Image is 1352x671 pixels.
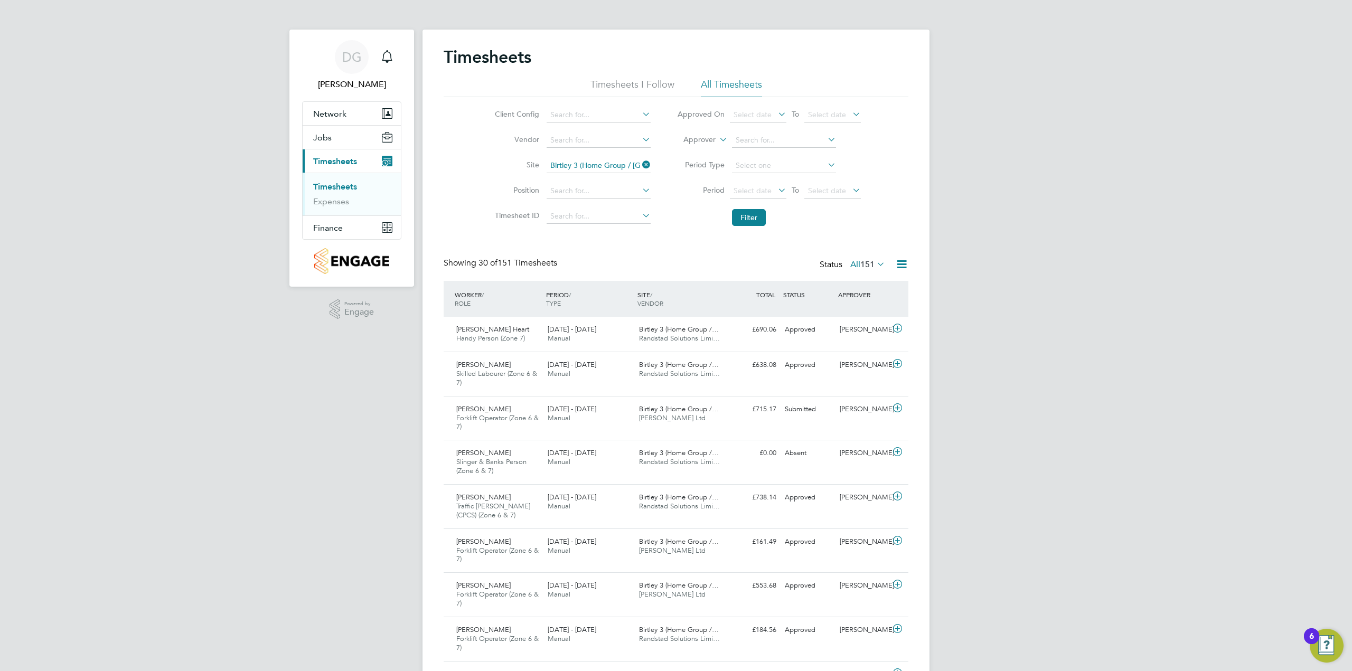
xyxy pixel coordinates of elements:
[547,133,651,148] input: Search for...
[548,546,570,555] span: Manual
[548,369,570,378] span: Manual
[639,325,719,334] span: Birtley 3 (Home Group /…
[303,102,401,125] button: Network
[1309,636,1314,650] div: 6
[548,404,596,413] span: [DATE] - [DATE]
[444,46,531,68] h2: Timesheets
[313,133,332,143] span: Jobs
[302,248,401,274] a: Go to home page
[726,621,781,639] div: £184.56
[456,334,525,343] span: Handy Person (Zone 7)
[548,325,596,334] span: [DATE] - [DATE]
[302,40,401,91] a: DG[PERSON_NAME]
[303,173,401,215] div: Timesheets
[835,621,890,639] div: [PERSON_NAME]
[726,401,781,418] div: £715.17
[835,321,890,338] div: [PERSON_NAME]
[548,590,570,599] span: Manual
[548,413,570,422] span: Manual
[639,404,719,413] span: Birtley 3 (Home Group /…
[734,186,772,195] span: Select date
[732,209,766,226] button: Filter
[732,133,836,148] input: Search for...
[781,356,835,374] div: Approved
[456,369,537,387] span: Skilled Labourer (Zone 6 & 7)
[835,577,890,594] div: [PERSON_NAME]
[313,182,357,192] a: Timesheets
[726,445,781,462] div: £0.00
[456,493,511,502] span: [PERSON_NAME]
[726,533,781,551] div: £161.49
[788,183,802,197] span: To
[726,356,781,374] div: £638.08
[289,30,414,287] nav: Main navigation
[546,299,561,307] span: TYPE
[850,259,885,270] label: All
[668,135,716,145] label: Approver
[835,401,890,418] div: [PERSON_NAME]
[835,445,890,462] div: [PERSON_NAME]
[726,489,781,506] div: £738.14
[313,156,357,166] span: Timesheets
[548,581,596,590] span: [DATE] - [DATE]
[456,325,529,334] span: [PERSON_NAME] Heart
[548,537,596,546] span: [DATE] - [DATE]
[639,502,720,511] span: Randstad Solutions Limi…
[303,216,401,239] button: Finance
[835,533,890,551] div: [PERSON_NAME]
[734,110,772,119] span: Select date
[492,185,539,195] label: Position
[456,581,511,590] span: [PERSON_NAME]
[732,158,836,173] input: Select one
[314,248,389,274] img: countryside-properties-logo-retina.png
[677,109,725,119] label: Approved On
[302,78,401,91] span: David Green
[820,258,887,272] div: Status
[548,360,596,369] span: [DATE] - [DATE]
[639,493,719,502] span: Birtley 3 (Home Group /…
[543,285,635,313] div: PERIOD
[808,110,846,119] span: Select date
[639,413,706,422] span: [PERSON_NAME] Ltd
[492,135,539,144] label: Vendor
[677,185,725,195] label: Period
[781,401,835,418] div: Submitted
[313,196,349,206] a: Expenses
[482,290,484,299] span: /
[303,126,401,149] button: Jobs
[1310,629,1344,663] button: Open Resource Center, 6 new notifications
[313,109,346,119] span: Network
[456,448,511,457] span: [PERSON_NAME]
[781,285,835,304] div: STATUS
[639,581,719,590] span: Birtley 3 (Home Group /…
[342,50,362,64] span: DG
[835,356,890,374] div: [PERSON_NAME]
[781,533,835,551] div: Approved
[639,369,720,378] span: Randstad Solutions Limi…
[569,290,571,299] span: /
[456,537,511,546] span: [PERSON_NAME]
[781,445,835,462] div: Absent
[492,109,539,119] label: Client Config
[303,149,401,173] button: Timesheets
[808,186,846,195] span: Select date
[756,290,775,299] span: TOTAL
[639,634,720,643] span: Randstad Solutions Limi…
[456,360,511,369] span: [PERSON_NAME]
[492,211,539,220] label: Timesheet ID
[548,634,570,643] span: Manual
[456,502,530,519] span: Traffic [PERSON_NAME] (CPCS) (Zone 6 & 7)
[548,493,596,502] span: [DATE] - [DATE]
[313,223,343,233] span: Finance
[548,625,596,634] span: [DATE] - [DATE]
[548,334,570,343] span: Manual
[547,209,651,224] input: Search for...
[781,321,835,338] div: Approved
[639,448,719,457] span: Birtley 3 (Home Group /…
[781,577,835,594] div: Approved
[492,160,539,169] label: Site
[456,457,527,475] span: Slinger & Banks Person (Zone 6 & 7)
[639,590,706,599] span: [PERSON_NAME] Ltd
[455,299,471,307] span: ROLE
[788,107,802,121] span: To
